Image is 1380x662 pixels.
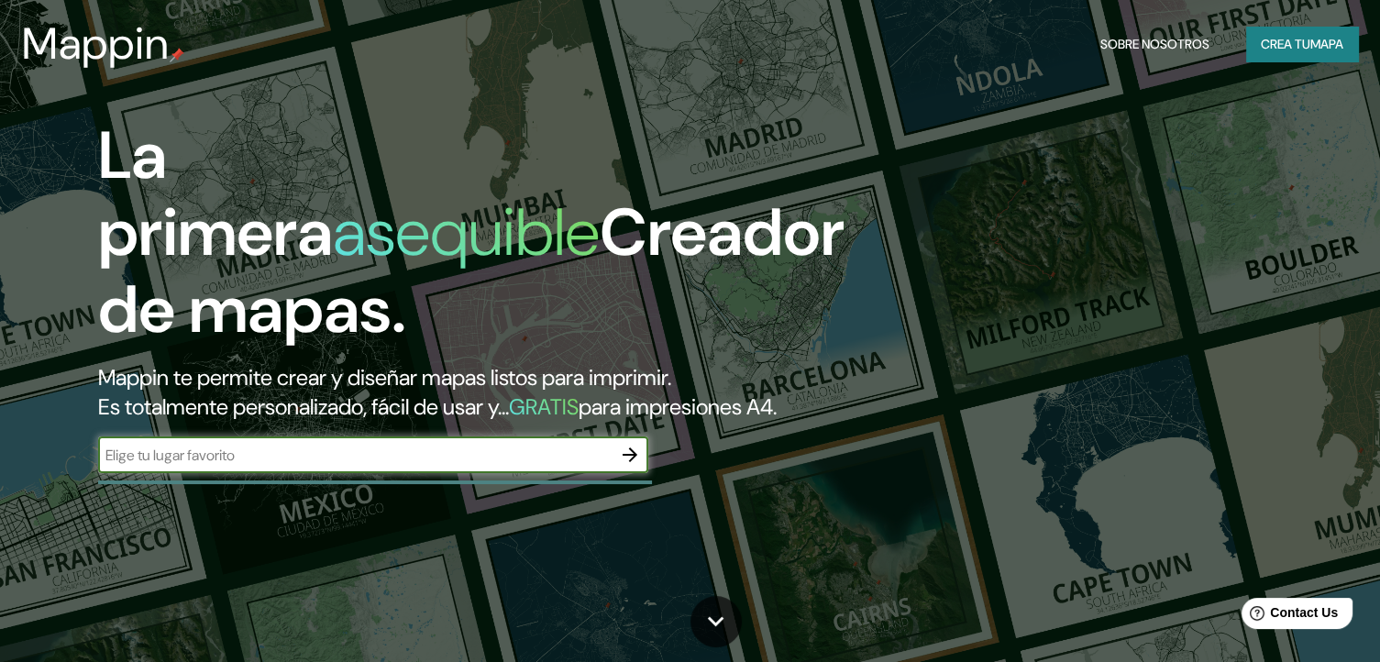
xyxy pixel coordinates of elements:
button: Crea tumapa [1246,27,1358,61]
font: Creador de mapas. [98,190,845,352]
button: Sobre nosotros [1093,27,1217,61]
font: Sobre nosotros [1100,36,1209,52]
font: Es totalmente personalizado, fácil de usar y... [98,392,509,421]
font: Mappin [22,15,170,72]
img: pin de mapeo [170,48,184,62]
font: para impresiones A4. [579,392,777,421]
input: Elige tu lugar favorito [98,445,612,466]
font: Crea tu [1261,36,1310,52]
font: GRATIS [509,392,579,421]
font: Mappin te permite crear y diseñar mapas listos para imprimir. [98,363,671,392]
font: mapa [1310,36,1343,52]
iframe: Help widget launcher [1217,590,1360,642]
font: asequible [333,190,600,275]
font: La primera [98,113,333,275]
